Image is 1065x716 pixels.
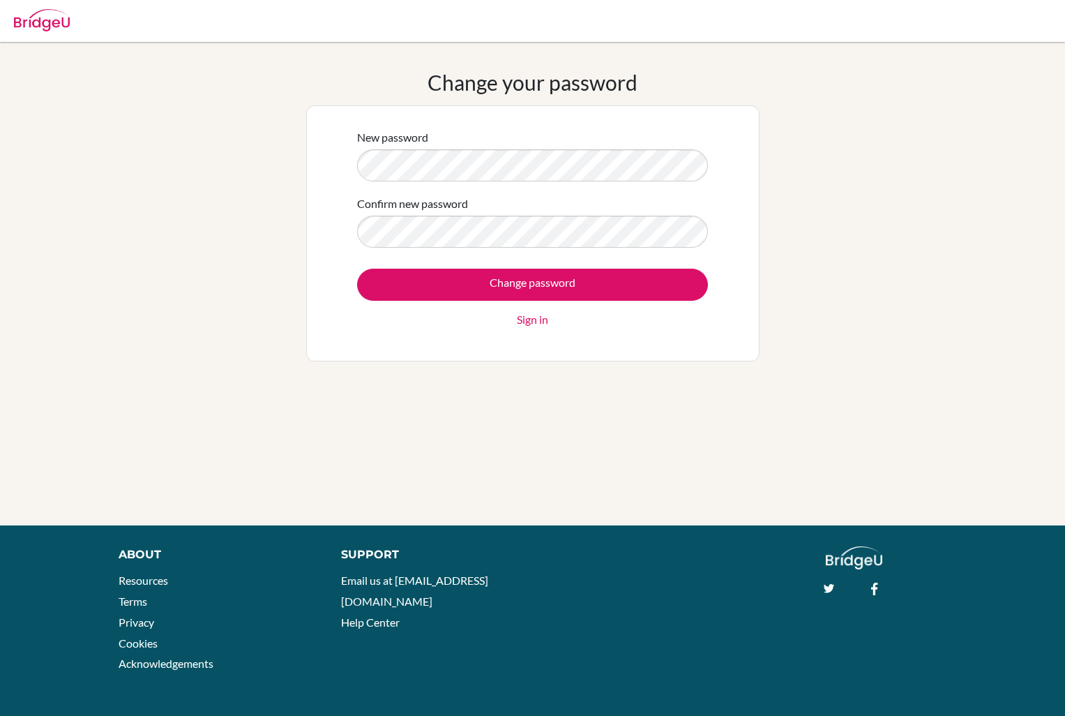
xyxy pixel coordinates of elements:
a: Help Center [341,616,400,629]
div: Support [341,546,518,563]
a: Privacy [119,616,154,629]
a: Acknowledgements [119,657,213,670]
div: About [119,546,310,563]
label: New password [357,129,428,146]
img: logo_white@2x-f4f0deed5e89b7ecb1c2cc34c3e3d731f90f0f143d5ea2071677605dd97b5244.png [826,546,882,569]
a: Cookies [119,636,158,650]
img: Bridge-U [14,9,70,31]
a: Email us at [EMAIL_ADDRESS][DOMAIN_NAME] [341,574,488,608]
label: Confirm new password [357,195,468,212]
input: Change password [357,269,708,301]
a: Resources [119,574,168,587]
h1: Change your password [428,70,637,95]
a: Terms [119,595,147,608]
a: Sign in [517,311,548,328]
